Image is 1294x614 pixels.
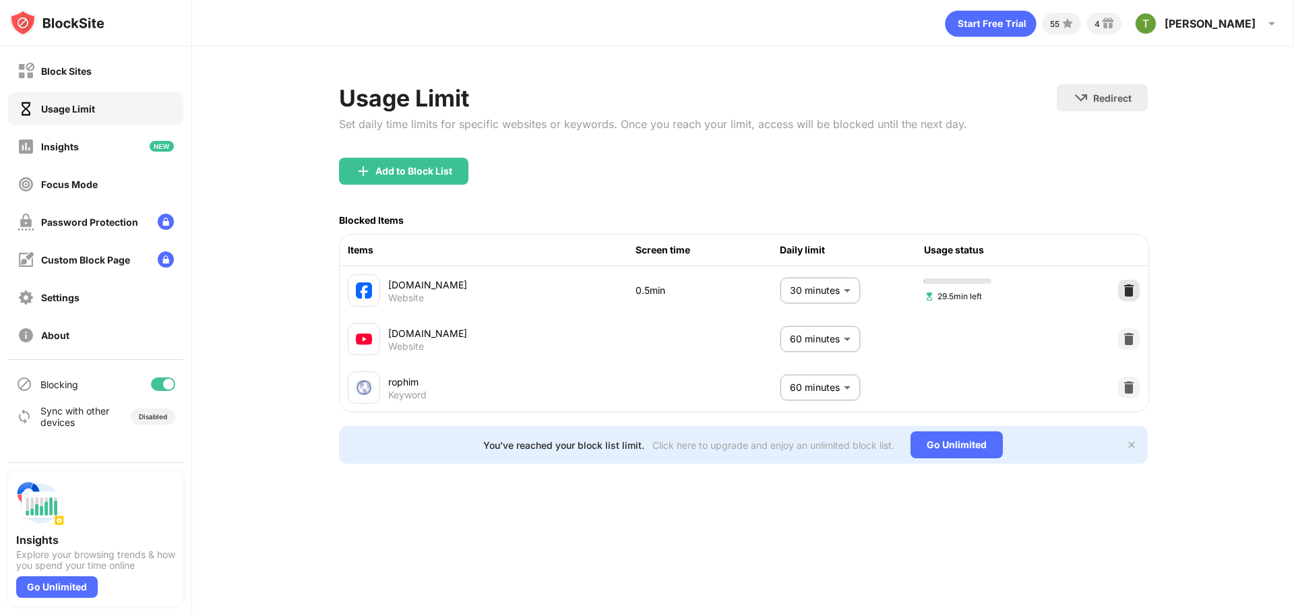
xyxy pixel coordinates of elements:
[18,176,34,193] img: focus-off.svg
[16,576,98,598] div: Go Unlimited
[790,380,838,395] p: 60 minutes
[18,251,34,268] img: customize-block-page-off.svg
[41,103,95,115] div: Usage Limit
[356,331,372,347] img: favicons
[375,166,452,177] div: Add to Block List
[1050,19,1059,29] div: 55
[388,278,636,292] div: [DOMAIN_NAME]
[41,292,80,303] div: Settings
[339,84,967,112] div: Usage Limit
[18,327,34,344] img: about-off.svg
[16,533,175,547] div: Insights
[388,375,636,389] div: rophim
[41,179,98,190] div: Focus Mode
[1100,16,1116,32] img: reward-small.svg
[483,439,644,451] div: You’ve reached your block list limit.
[18,63,34,80] img: block-off.svg
[18,138,34,155] img: insights-off.svg
[388,340,424,352] div: Website
[41,254,130,266] div: Custom Block Page
[1165,17,1256,30] div: [PERSON_NAME]
[9,9,104,36] img: logo-blocksite.svg
[1135,13,1157,34] img: ACg8ocKsMxp_QSzRlhD-ZrMV22FCEWGmvmq7FMsKyizSE8fYz6OilM7P=s96-c
[339,214,404,226] div: Blocked Items
[388,389,427,401] div: Keyword
[339,117,967,131] div: Set daily time limits for specific websites or keywords. Once you reach your limit, access will b...
[16,376,32,392] img: blocking-icon.svg
[1095,19,1100,29] div: 4
[150,141,174,152] img: new-icon.svg
[780,243,924,257] div: Daily limit
[40,405,110,428] div: Sync with other devices
[790,283,838,298] p: 30 minutes
[1126,439,1137,450] img: x-button.svg
[158,251,174,268] img: lock-menu.svg
[139,412,167,421] div: Disabled
[16,479,65,528] img: push-insights.svg
[790,332,838,346] p: 60 minutes
[41,216,138,228] div: Password Protection
[1059,16,1076,32] img: points-small.svg
[911,431,1003,458] div: Go Unlimited
[41,330,69,341] div: About
[18,289,34,306] img: settings-off.svg
[945,10,1037,37] div: animation
[158,214,174,230] img: lock-menu.svg
[924,290,982,303] span: 29.5min left
[924,243,1068,257] div: Usage status
[18,100,34,117] img: time-usage-on.svg
[652,439,894,451] div: Click here to upgrade and enjoy an unlimited block list.
[16,408,32,425] img: sync-icon.svg
[16,549,175,571] div: Explore your browsing trends & how you spend your time online
[356,282,372,299] img: favicons
[356,379,372,396] img: favicons
[1093,92,1132,104] div: Redirect
[388,292,424,304] div: Website
[40,379,78,390] div: Blocking
[41,65,92,77] div: Block Sites
[18,214,34,231] img: password-protection-off.svg
[348,243,636,257] div: Items
[41,141,79,152] div: Insights
[388,326,636,340] div: [DOMAIN_NAME]
[924,291,935,302] img: hourglass-set.svg
[636,283,780,298] div: 0.5min
[636,243,780,257] div: Screen time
